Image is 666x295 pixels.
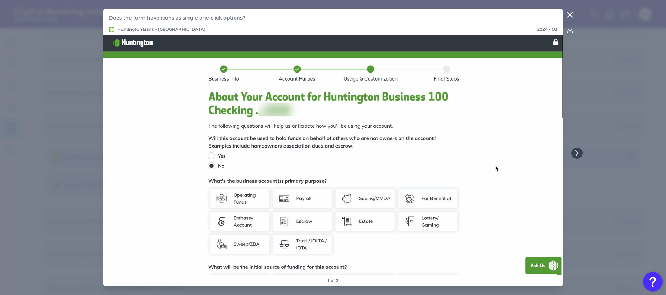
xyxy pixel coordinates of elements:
p: Huntington Bank - [GEOGRAPHIC_DATA] [109,27,205,32]
button: Open Resource Center [643,272,663,292]
img: Huntington Bank [109,27,114,32]
p: 2024 - Q3 [537,27,557,32]
img: JJJ-7215-Huntington-Desktop-Onboarding-Q3-2024.jpg [103,35,563,275]
footer: 1 of 2 [325,275,341,286]
p: Does the form have icons as single one click options? [109,15,557,21]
